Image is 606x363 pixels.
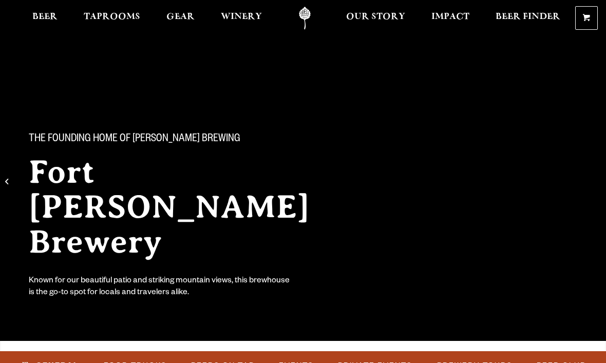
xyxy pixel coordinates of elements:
h2: Fort [PERSON_NAME] Brewery [29,155,349,259]
a: Our Story [339,7,412,30]
span: The Founding Home of [PERSON_NAME] Brewing [29,133,240,146]
span: Gear [166,13,195,21]
span: Beer [32,13,58,21]
a: Gear [160,7,201,30]
span: Our Story [346,13,405,21]
span: Beer Finder [496,13,560,21]
a: Beer Finder [489,7,567,30]
span: Impact [431,13,469,21]
div: Known for our beautiful patio and striking mountain views, this brewhouse is the go-to spot for l... [29,276,292,299]
span: Taprooms [84,13,140,21]
a: Impact [425,7,476,30]
a: Winery [214,7,269,30]
a: Odell Home [286,7,324,30]
span: Winery [221,13,262,21]
a: Beer [26,7,64,30]
a: Taprooms [77,7,147,30]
